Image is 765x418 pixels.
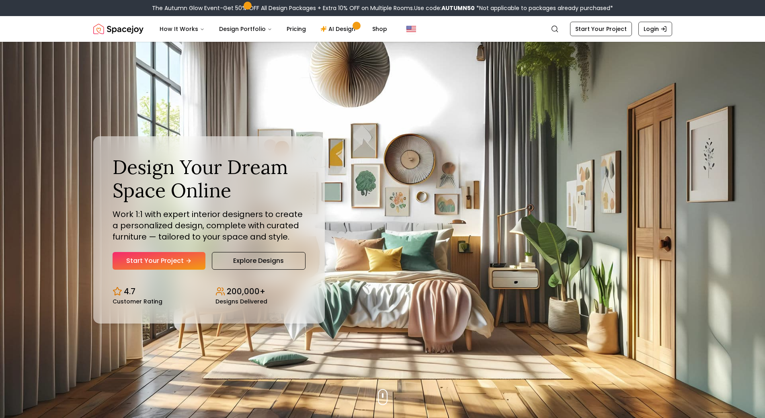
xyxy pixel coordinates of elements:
button: Design Portfolio [213,21,279,37]
a: Explore Designs [212,252,306,270]
div: The Autumn Glow Event-Get 50% OFF All Design Packages + Extra 10% OFF on Multiple Rooms. [152,4,613,12]
a: Spacejoy [93,21,144,37]
a: Login [638,22,672,36]
small: Customer Rating [113,299,162,304]
small: Designs Delivered [215,299,267,304]
div: Design stats [113,279,306,304]
b: AUTUMN50 [441,4,475,12]
nav: Global [93,16,672,42]
a: Shop [366,21,394,37]
a: Start Your Project [113,252,205,270]
a: AI Design [314,21,364,37]
a: Pricing [280,21,312,37]
p: 200,000+ [227,286,265,297]
span: *Not applicable to packages already purchased* [475,4,613,12]
h1: Design Your Dream Space Online [113,156,306,202]
nav: Main [153,21,394,37]
button: How It Works [153,21,211,37]
p: Work 1:1 with expert interior designers to create a personalized design, complete with curated fu... [113,209,306,242]
p: 4.7 [124,286,135,297]
span: Use code: [414,4,475,12]
a: Start Your Project [570,22,632,36]
img: Spacejoy Logo [93,21,144,37]
img: United States [406,24,416,34]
